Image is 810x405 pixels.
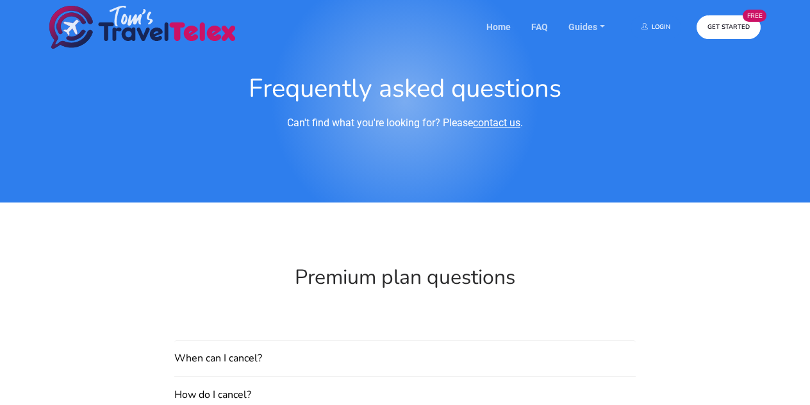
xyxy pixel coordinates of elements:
a: When can I cancel? [174,341,636,376]
a: Home [476,10,521,44]
h3: Premium plan questions [174,264,636,291]
span: FREE [743,10,766,22]
h1: Frequently asked questions [126,72,684,105]
a: FAQ [521,10,558,44]
a: GET STARTEDFREE [697,15,761,38]
div: Can't find what you're looking for? Please . [219,115,591,131]
a: Guides [558,10,615,44]
a: login [631,15,681,38]
img: Tom's Travel Telex logo [49,6,236,49]
a: contact us [473,117,520,129]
